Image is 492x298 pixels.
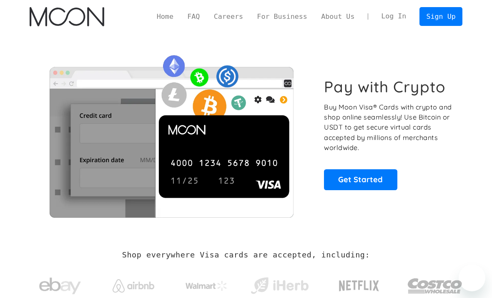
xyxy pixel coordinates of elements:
a: Log In [374,8,414,25]
iframe: Button to launch messaging window [459,265,485,291]
h1: Pay with Crypto [324,77,446,96]
a: Sign Up [419,7,463,26]
img: iHerb [249,275,311,297]
a: Careers [207,11,250,22]
a: For Business [250,11,314,22]
a: Walmart [176,273,237,295]
a: home [30,7,105,26]
h2: Shop everywhere Visa cards are accepted, including: [122,250,370,260]
a: Airbnb [103,271,164,296]
img: Walmart [186,281,227,291]
a: Get Started [324,169,397,190]
img: Moon Logo [30,7,105,26]
img: Netflix [338,275,380,296]
img: Airbnb [113,279,154,292]
img: Moon Cards let you spend your crypto anywhere Visa is accepted. [30,49,313,218]
p: Buy Moon Visa® Cards with crypto and shop online seamlessly! Use Bitcoin or USDT to get secure vi... [324,102,453,153]
a: About Us [314,11,361,22]
a: Home [150,11,181,22]
a: FAQ [181,11,207,22]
